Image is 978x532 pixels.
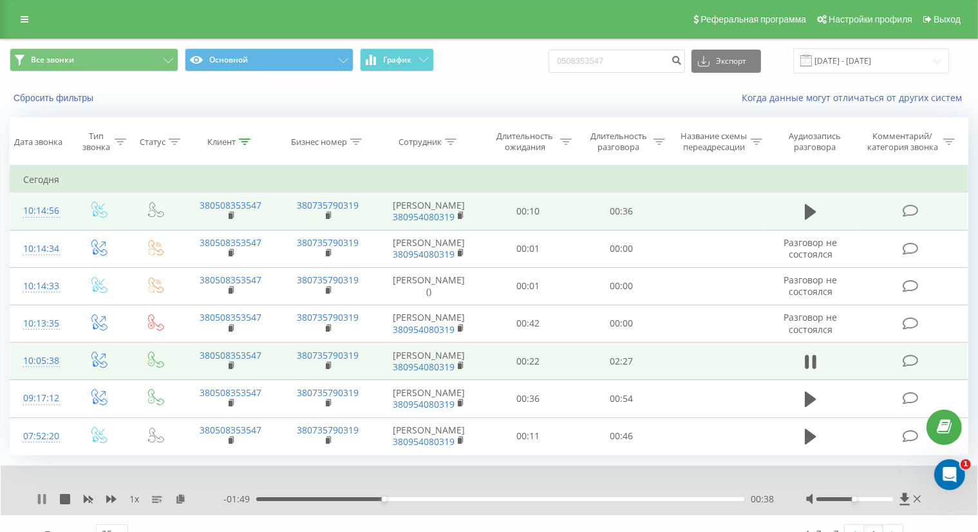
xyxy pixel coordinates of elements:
[829,14,912,24] span: Настройки профиля
[31,55,74,65] span: Все звонки
[377,267,482,305] td: [PERSON_NAME] ()
[377,417,482,455] td: [PERSON_NAME]
[297,274,359,286] a: 380735790319
[185,48,353,71] button: Основной
[482,417,575,455] td: 00:11
[575,193,668,230] td: 00:36
[200,386,261,399] a: 380508353547
[23,386,57,411] div: 09:17:12
[297,386,359,399] a: 380735790319
[23,311,57,336] div: 10:13:35
[482,343,575,380] td: 00:22
[865,131,940,153] div: Комментарий/категория звонка
[377,343,482,380] td: [PERSON_NAME]
[23,198,57,223] div: 10:14:56
[393,361,455,373] a: 380954080319
[393,323,455,336] a: 380954080319
[934,459,965,490] iframe: Intercom live chat
[200,349,261,361] a: 380508353547
[680,131,748,153] div: Название схемы переадресации
[384,55,412,64] span: График
[934,14,961,24] span: Выход
[701,14,806,24] span: Реферальная программа
[482,230,575,267] td: 00:01
[23,424,57,449] div: 07:52:20
[777,131,852,153] div: Аудиозапись разговора
[377,193,482,230] td: [PERSON_NAME]
[207,137,236,147] div: Клиент
[10,92,100,104] button: Сбросить фильтры
[784,236,837,260] span: Разговор не состоялся
[223,493,256,506] span: - 01:49
[482,267,575,305] td: 00:01
[291,137,347,147] div: Бизнес номер
[23,348,57,374] div: 10:05:38
[297,199,359,211] a: 380735790319
[493,131,557,153] div: Длительность ожидания
[14,137,62,147] div: Дата звонка
[587,131,650,153] div: Длительность разговора
[482,305,575,342] td: 00:42
[200,274,261,286] a: 380508353547
[393,435,455,448] a: 380954080319
[297,236,359,249] a: 380735790319
[575,267,668,305] td: 00:00
[297,349,359,361] a: 380735790319
[393,398,455,410] a: 380954080319
[575,417,668,455] td: 00:46
[852,497,857,502] div: Accessibility label
[575,343,668,380] td: 02:27
[200,311,261,323] a: 380508353547
[360,48,434,71] button: График
[784,311,837,335] span: Разговор не состоялся
[393,211,455,223] a: 380954080319
[784,274,837,298] span: Разговор не состоялся
[297,424,359,436] a: 380735790319
[140,137,165,147] div: Статус
[10,48,178,71] button: Все звонки
[575,305,668,342] td: 00:00
[23,274,57,299] div: 10:14:33
[200,236,261,249] a: 380508353547
[200,424,261,436] a: 380508353547
[81,131,111,153] div: Тип звонка
[377,305,482,342] td: [PERSON_NAME]
[482,193,575,230] td: 00:10
[549,50,685,73] input: Поиск по номеру
[10,167,968,193] td: Сегодня
[482,380,575,417] td: 00:36
[575,230,668,267] td: 00:00
[691,50,761,73] button: Экспорт
[742,91,968,104] a: Когда данные могут отличаться от других систем
[129,493,139,506] span: 1 x
[382,497,387,502] div: Accessibility label
[399,137,442,147] div: Сотрудник
[377,380,482,417] td: [PERSON_NAME]
[751,493,774,506] span: 00:38
[393,248,455,260] a: 380954080319
[575,380,668,417] td: 00:54
[961,459,971,470] span: 1
[377,230,482,267] td: [PERSON_NAME]
[297,311,359,323] a: 380735790319
[200,199,261,211] a: 380508353547
[23,236,57,261] div: 10:14:34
